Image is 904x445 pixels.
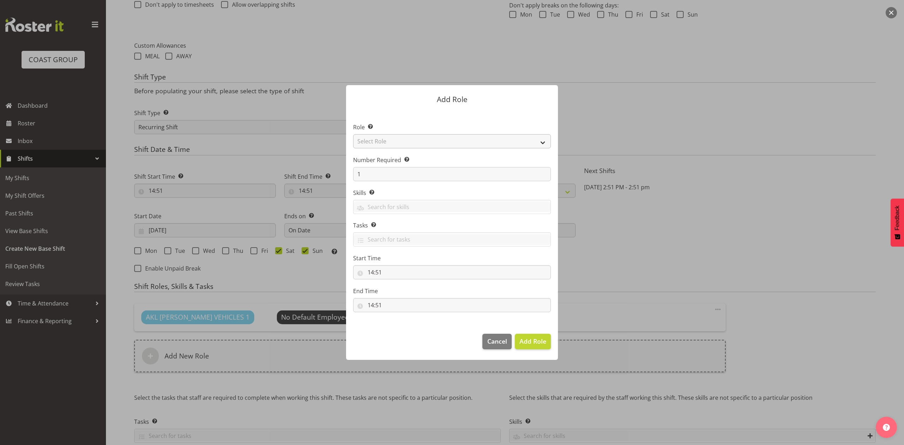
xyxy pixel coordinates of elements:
[353,254,551,262] label: Start Time
[515,334,551,349] button: Add Role
[353,189,551,197] label: Skills
[353,201,551,212] input: Search for skills
[353,298,551,312] input: Click to select...
[883,424,890,431] img: help-xxl-2.png
[353,287,551,295] label: End Time
[353,156,551,164] label: Number Required
[353,265,551,279] input: Click to select...
[894,206,900,230] span: Feedback
[353,96,551,103] p: Add Role
[482,334,511,349] button: Cancel
[353,123,551,131] label: Role
[353,221,551,230] label: Tasks
[353,234,551,245] input: Search for tasks
[891,198,904,247] button: Feedback - Show survey
[487,337,507,346] span: Cancel
[519,337,546,345] span: Add Role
